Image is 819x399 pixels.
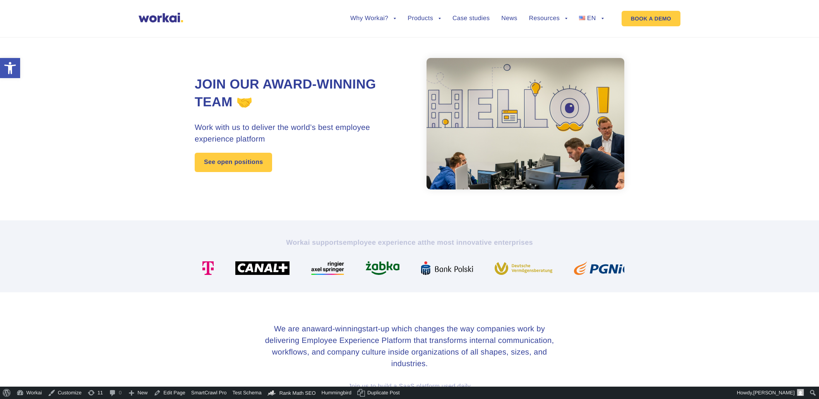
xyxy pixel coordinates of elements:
a: Hummingbird [319,387,355,399]
span: New [137,387,147,399]
a: See open positions [195,153,272,172]
span: 11 [98,387,103,399]
a: Edit Page [151,387,188,399]
i: award-winning [311,325,362,333]
a: BOOK A DEMO [622,11,680,26]
span: [PERSON_NAME] [753,390,795,396]
h3: We are an start-up which changes the way companies work by delivering Employee Experience Platfor... [264,323,555,370]
a: Customize [45,387,84,399]
span: Rank Math SEO [279,390,316,396]
h1: Join our award-winning team 🤝 [195,76,409,111]
a: Case studies [452,15,490,22]
span: 0 [119,387,122,399]
a: Resources [529,15,567,22]
i: employee experience at [343,239,424,246]
h2: Workai supports the most innovative enterprises [195,238,624,247]
h3: Work with us to deliver the world’s best employee experience platform [195,122,409,145]
span: EN [587,15,596,22]
a: News [501,15,517,22]
a: SmartCrawl Pro [188,387,230,399]
a: Howdy, [734,387,807,399]
a: Products [408,15,441,22]
a: Test Schema [230,387,264,399]
a: Rank Math Dashboard [265,387,319,399]
a: Why Workai? [350,15,396,22]
span: Duplicate Post [367,387,400,399]
a: Workai [14,387,45,399]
